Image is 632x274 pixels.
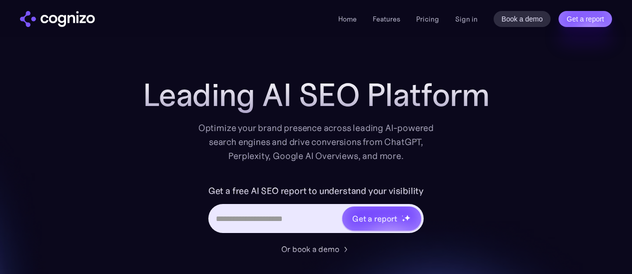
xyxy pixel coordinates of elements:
a: Get a reportstarstarstar [341,205,422,231]
a: Pricing [416,14,439,23]
label: Get a free AI SEO report to understand your visibility [208,183,424,199]
img: star [402,215,403,216]
img: star [402,218,405,222]
a: Get a report [559,11,612,27]
h1: Leading AI SEO Platform [143,77,490,113]
div: Or book a demo [281,243,339,255]
div: Get a report [352,212,397,224]
img: cognizo logo [20,11,95,27]
a: home [20,11,95,27]
a: Sign in [455,13,478,25]
a: Home [338,14,357,23]
form: Hero URL Input Form [208,183,424,238]
a: Features [373,14,400,23]
img: star [404,214,411,221]
a: Book a demo [494,11,551,27]
div: Optimize your brand presence across leading AI-powered search engines and drive conversions from ... [193,121,439,163]
a: Or book a demo [281,243,351,255]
